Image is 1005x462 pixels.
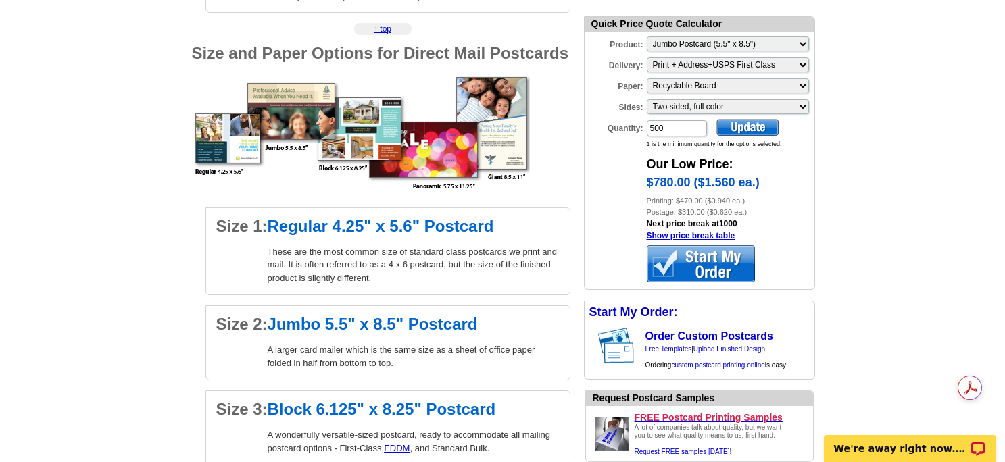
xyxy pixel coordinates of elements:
span: Size 2: [216,315,268,333]
div: Postage: $310.00 ($0.620 ea.) [647,207,814,218]
a: Order Custom Postcards [645,330,773,342]
div: These are the most common size of standard class postcards we print and mail. It is often referre... [268,245,560,285]
a: custom postcard printing online [671,361,764,369]
div: $780.00 ($1.560 ea.) [647,174,814,195]
div: A lot of companies talk about quality, but we want you to see what quality means to us, first hand. [635,423,790,456]
div: A wonderfully versatile-sized postcard, ready to accommodate all mailing postcard options - First... [268,428,560,455]
span: Size 3: [216,400,268,418]
h2: Jumbo 5.5" x 8.5" Postcard [216,316,560,332]
div: 1 is the minimum quantity for the options selected. [647,140,814,149]
div: Next price break at [647,217,814,242]
a: Upload Finished Design [693,345,765,353]
a: ↑ top [374,24,391,34]
img: Upload a design ready to be printed [591,413,632,454]
a: Free Templates [645,345,692,353]
label: Paper: [585,77,645,93]
label: Product: [585,35,645,51]
div: Our Low Price: [647,149,814,174]
iframe: LiveChat chat widget [815,419,1005,462]
a: 1000 [719,219,737,228]
label: Delivery: [585,56,645,72]
h2: Block 6.125" x 8.25" Postcard [216,401,560,417]
img: marketing postcards [192,72,530,194]
a: Show price break table [647,231,735,240]
h2: Size and Paper Options for Direct Mail Postcards [192,45,570,61]
div: A larger card mailer which is the same size as a sheet of office paper folded in half from bottom... [268,343,560,369]
label: Sides: [585,98,645,113]
h2: Regular 4.25" x 5.6" Postcard [216,218,560,234]
img: post card showing stamp and address area [595,324,643,368]
a: EDDM [384,443,410,453]
span: Size 1: [216,217,268,235]
label: Quantity: [585,119,645,134]
a: FREE Postcard Printing Samples [635,411,808,423]
div: Quick Price Quote Calculator [585,17,814,32]
div: Request Postcard Samples [593,391,813,405]
div: Start My Order: [585,301,814,324]
img: background image for postcard [585,324,595,368]
span: | Ordering is easy! [645,345,788,369]
a: Request FREE samples [DATE]! [635,448,732,455]
div: Printing: $470.00 ($0.940 ea.) [647,195,814,207]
